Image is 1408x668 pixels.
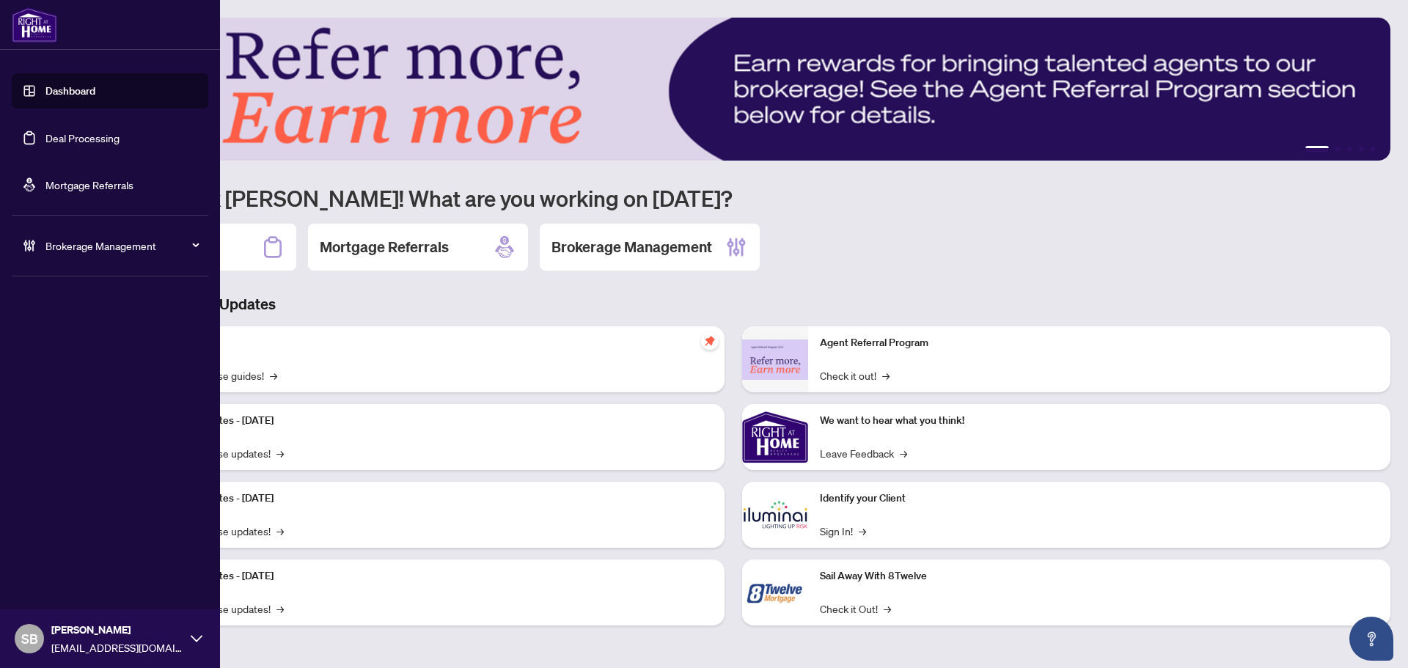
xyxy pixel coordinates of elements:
p: Self-Help [154,335,713,351]
p: Sail Away With 8Twelve [820,568,1379,584]
p: Platform Updates - [DATE] [154,413,713,429]
img: Slide 0 [76,18,1390,161]
a: Deal Processing [45,131,120,144]
img: Identify your Client [742,482,808,548]
button: 4 [1358,146,1364,152]
img: Sail Away With 8Twelve [742,559,808,625]
a: Check it out!→ [820,367,890,383]
span: → [276,523,284,539]
span: [EMAIL_ADDRESS][DOMAIN_NAME] [51,639,183,656]
a: Sign In!→ [820,523,866,539]
a: Dashboard [45,84,95,98]
span: [PERSON_NAME] [51,622,183,638]
img: We want to hear what you think! [742,404,808,470]
a: Leave Feedback→ [820,445,907,461]
img: Agent Referral Program [742,339,808,380]
span: → [270,367,277,383]
p: We want to hear what you think! [820,413,1379,429]
p: Identify your Client [820,491,1379,507]
img: logo [12,7,57,43]
span: → [884,601,891,617]
span: → [276,601,284,617]
h2: Mortgage Referrals [320,237,449,257]
button: 2 [1335,146,1341,152]
span: Brokerage Management [45,238,198,254]
span: → [900,445,907,461]
p: Platform Updates - [DATE] [154,491,713,507]
a: Mortgage Referrals [45,178,133,191]
span: SB [21,628,38,649]
span: → [882,367,890,383]
p: Platform Updates - [DATE] [154,568,713,584]
button: 1 [1305,146,1329,152]
button: 5 [1370,146,1376,152]
h2: Brokerage Management [551,237,712,257]
h1: Welcome back [PERSON_NAME]! What are you working on [DATE]? [76,184,1390,212]
button: 3 [1346,146,1352,152]
p: Agent Referral Program [820,335,1379,351]
span: → [276,445,284,461]
h3: Brokerage & Industry Updates [76,294,1390,315]
span: → [859,523,866,539]
span: pushpin [701,332,719,350]
button: Open asap [1349,617,1393,661]
a: Check it Out!→ [820,601,891,617]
